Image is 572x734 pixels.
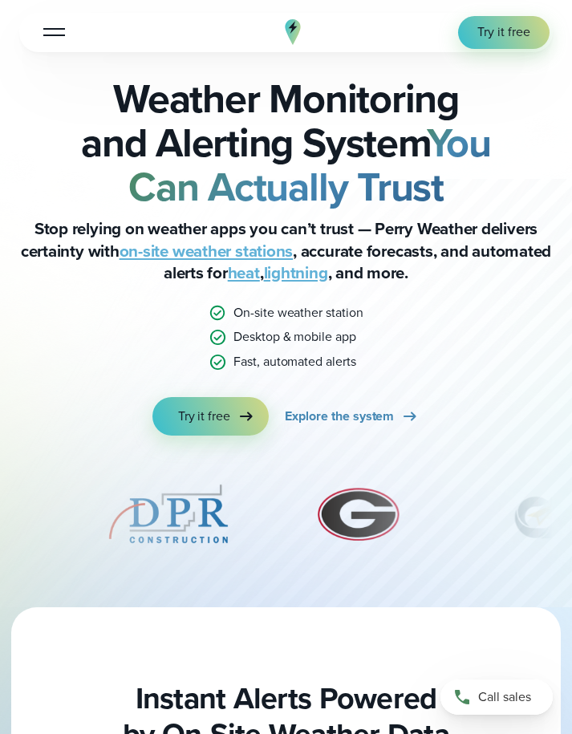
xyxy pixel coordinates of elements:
[104,474,233,554] img: DPR-Construction.svg
[178,408,231,426] span: Try it free
[233,328,356,347] p: Desktop & mobile app
[19,474,553,562] div: slideshow
[440,679,553,715] a: Call sales
[233,304,363,322] p: On-site weather station
[310,474,408,554] div: 6 of 12
[458,16,550,49] a: Try it free
[152,397,270,436] a: Try it free
[128,113,491,217] strong: You Can Actually Trust
[285,408,394,426] span: Explore the system
[19,218,553,284] p: Stop relying on weather apps you can’t trust — Perry Weather delivers certainty with , accurate f...
[19,77,553,209] h2: Weather Monitoring and Alerting System
[104,474,233,554] div: 5 of 12
[120,239,294,263] a: on-site weather stations
[264,261,328,285] a: lightning
[477,23,530,42] span: Try it free
[285,397,420,436] a: Explore the system
[233,353,356,371] p: Fast, automated alerts
[228,261,260,285] a: heat
[478,688,531,707] span: Call sales
[310,474,408,554] img: University-of-Georgia.svg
